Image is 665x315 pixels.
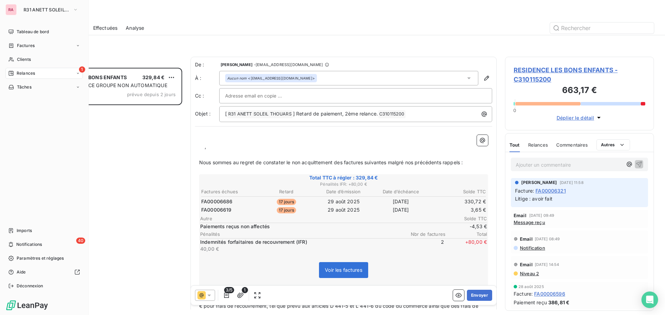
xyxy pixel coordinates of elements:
[514,220,545,225] span: Message reçu
[514,213,526,218] span: Email
[93,25,118,31] span: Effectuées
[201,188,257,195] th: Factures échues
[17,43,35,49] span: Factures
[242,287,248,293] span: 1
[560,180,584,185] span: [DATE] 11:58
[520,236,533,242] span: Email
[227,110,293,118] span: R31 ANETT SOLEIL THOUARS
[555,114,605,122] button: Déplier le détail
[404,231,445,237] span: Nbr de factures
[315,188,372,195] th: Date d’émission
[521,179,557,186] span: [PERSON_NAME]
[528,142,548,148] span: Relances
[556,142,588,148] span: Commentaires
[225,91,300,101] input: Adresse email en copie ...
[529,213,555,217] span: [DATE] 09:49
[641,291,658,308] div: Open Intercom Messenger
[17,255,64,261] span: Paramètres et réglages
[200,181,487,187] span: Pénalités IFR : + 80,00 €
[520,262,533,267] span: Email
[378,110,406,118] span: C310115200
[16,241,42,248] span: Notifications
[195,92,219,99] label: Cc :
[200,216,445,221] span: Autre
[126,25,144,31] span: Analyse
[221,63,252,67] span: [PERSON_NAME]
[224,287,234,293] span: 3/5
[24,7,70,12] span: R31 ANETT SOLEIL THOUARS
[518,285,544,289] span: 28 août 2025
[509,142,520,148] span: Tout
[17,56,31,63] span: Clients
[519,271,539,276] span: Niveau 2
[402,239,444,252] span: 2
[596,139,630,150] button: Autres
[550,22,654,34] input: Rechercher
[325,267,362,273] span: Voir les factures
[430,206,486,214] td: 3,65 €
[227,76,247,81] em: Aucun nom
[200,231,404,237] span: Pénalités
[430,188,486,195] th: Solde TTC
[50,82,167,88] span: PLAN DE RELANCE GROUPE NON AUTOMATIQUE
[315,198,372,205] td: 29 août 2025
[277,199,296,205] span: 17 jours
[557,114,594,121] span: Déplier le détail
[6,267,83,278] a: Aide
[201,198,233,205] span: FA00006686
[195,61,219,68] span: De :
[514,65,645,84] span: RESIDENCE LES BONS ENFANTS - C310115200
[445,239,487,252] span: + 80,00 €
[76,238,85,244] span: 40
[514,290,533,297] span: Facture :
[79,66,85,73] span: 1
[17,283,43,289] span: Déconnexion
[225,111,227,117] span: [
[293,111,378,117] span: ] Retard de paiement, 2ème relance.
[445,223,487,230] span: -4,53 €
[254,63,323,67] span: - [EMAIL_ADDRESS][DOMAIN_NAME]
[33,68,182,315] div: grid
[199,159,463,165] span: Nous sommes au regret de constater le non acquittement des factures suivantes malgré nos précéden...
[519,245,545,251] span: Notification
[200,239,401,245] p: Indemnités forfaitaires de recouvrement (IFR)
[127,92,176,97] span: prévue depuis 2 jours
[195,75,219,82] label: À :
[258,188,314,195] th: Retard
[17,228,32,234] span: Imports
[201,206,232,213] span: FA00006619
[373,206,429,214] td: [DATE]
[535,187,566,194] span: FA00006321
[534,290,565,297] span: FA00006596
[200,174,487,181] span: Total TTC à régler : 329,84 €
[514,84,645,98] h3: 663,17 €
[513,108,516,113] span: 0
[277,207,296,213] span: 17 jours
[17,70,35,76] span: Relances
[515,187,534,194] span: Facture :
[17,269,26,275] span: Aide
[200,223,444,230] span: Paiements reçus non affectés
[467,290,492,301] button: Envoyer
[6,4,17,15] div: RA
[17,29,49,35] span: Tableau de bord
[142,74,165,80] span: 329,84 €
[535,262,559,267] span: [DATE] 14:54
[315,206,372,214] td: 29 août 2025
[548,299,569,306] span: 386,81 €
[445,216,487,221] span: Solde TTC
[514,299,547,306] span: Paiement reçu
[373,198,429,205] td: [DATE]
[17,84,32,90] span: Tâches
[6,300,48,311] img: Logo LeanPay
[200,245,401,252] p: 40,00 €
[227,76,315,81] div: <[EMAIL_ADDRESS][DOMAIN_NAME]>
[195,111,211,117] span: Objet :
[515,196,552,202] span: Litige : avoir fait
[445,231,487,237] span: Total
[205,143,206,149] span: ,
[535,237,560,241] span: [DATE] 08:49
[373,188,429,195] th: Date d’échéance
[430,198,486,205] td: 330,72 €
